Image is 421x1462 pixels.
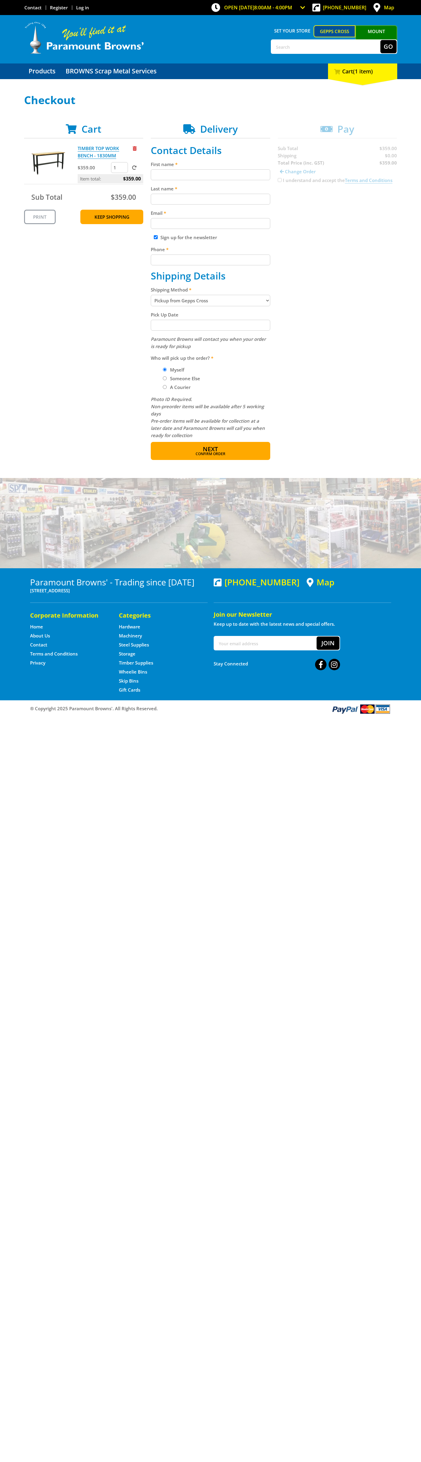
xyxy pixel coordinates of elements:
a: Log in [76,5,89,11]
img: TIMBER TOP WORK BENCH - 1830MM [30,145,66,181]
span: $359.00 [111,192,136,202]
p: Item total: [78,174,143,183]
span: Set your store [271,25,314,36]
label: Last name [151,185,270,192]
a: Go to the Privacy page [30,660,45,666]
span: Next [203,445,218,453]
div: [PHONE_NUMBER] [214,577,299,587]
input: Please select who will pick up the order. [163,376,167,380]
input: Your email address [214,637,317,650]
input: Please enter your telephone number. [151,254,270,265]
label: Myself [168,365,186,375]
a: Go to the BROWNS Scrap Metal Services page [61,63,161,79]
span: Confirm order [164,452,257,456]
a: View a map of Gepps Cross location [307,577,334,587]
span: (1 item) [353,68,373,75]
input: Please select who will pick up the order. [163,368,167,372]
a: Remove from cart [133,145,137,151]
label: Someone Else [168,373,202,384]
h1: Checkout [24,94,397,106]
h3: Paramount Browns' - Trading since [DATE] [30,577,208,587]
button: Next Confirm order [151,442,270,460]
a: Go to the Products page [24,63,60,79]
label: First name [151,161,270,168]
a: Go to the Machinery page [119,633,142,639]
div: Stay Connected [214,656,340,671]
a: Go to the Timber Supplies page [119,660,153,666]
span: Delivery [200,122,238,135]
h2: Shipping Details [151,270,270,282]
label: Sign up for the newsletter [160,234,217,240]
div: Cart [328,63,397,79]
h5: Join our Newsletter [214,610,391,619]
input: Please select who will pick up the order. [163,385,167,389]
a: Keep Shopping [80,210,143,224]
img: PayPal, Mastercard, Visa accepted [331,703,391,714]
a: Go to the Terms and Conditions page [30,651,78,657]
span: $359.00 [123,174,141,183]
label: Pick Up Date [151,311,270,318]
a: Go to the Contact page [24,5,42,11]
h5: Corporate Information [30,611,107,620]
a: Go to the Contact page [30,642,47,648]
a: Print [24,210,56,224]
a: Mount [PERSON_NAME] [355,25,397,48]
a: Go to the Hardware page [119,624,140,630]
a: Go to the Steel Supplies page [119,642,149,648]
span: OPEN [DATE] [224,4,292,11]
h2: Contact Details [151,145,270,156]
input: Please enter your last name. [151,194,270,205]
div: ® Copyright 2025 Paramount Browns'. All Rights Reserved. [24,703,397,714]
button: Join [317,637,339,650]
p: Keep up to date with the latest news and special offers. [214,620,391,628]
span: Cart [82,122,101,135]
a: Go to the Skip Bins page [119,678,138,684]
label: Phone [151,246,270,253]
label: Shipping Method [151,286,270,293]
a: TIMBER TOP WORK BENCH - 1830MM [78,145,119,159]
input: Please enter your email address. [151,218,270,229]
input: Search [271,40,380,53]
a: Go to the Wheelie Bins page [119,669,147,675]
h5: Categories [119,611,196,620]
a: Go to the Home page [30,624,43,630]
em: Photo ID Required. Non-preorder items will be available after 5 working days Pre-order items will... [151,396,265,438]
em: Paramount Browns will contact you when your order is ready for pickup [151,336,266,349]
p: $359.00 [78,164,110,171]
label: Who will pick up the order? [151,354,270,362]
input: Please enter your first name. [151,169,270,180]
p: [STREET_ADDRESS] [30,587,208,594]
label: A Courier [168,382,193,392]
button: Go [380,40,397,53]
a: Go to the Storage page [119,651,135,657]
input: Please select a pick up date. [151,320,270,331]
a: Gepps Cross [314,25,355,37]
span: Sub Total [31,192,62,202]
select: Please select a shipping method. [151,295,270,306]
a: Go to the About Us page [30,633,50,639]
a: Go to the Gift Cards page [119,687,140,693]
img: Paramount Browns' [24,21,144,54]
label: Email [151,209,270,217]
span: 8:00am - 4:00pm [254,4,292,11]
a: Go to the registration page [50,5,68,11]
